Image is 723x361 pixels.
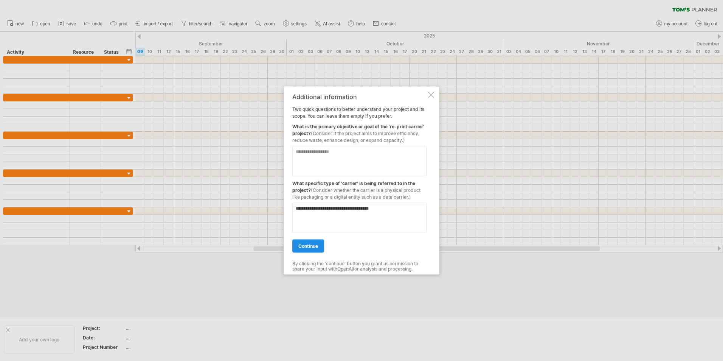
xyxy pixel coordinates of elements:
[292,240,324,253] a: continue
[292,120,427,144] div: What is the primary objective or goal of the 're-print carrier' project?
[292,93,427,100] div: Additional information
[292,176,427,201] div: What specific type of 'carrier' is being referred to in the project?
[292,261,427,272] div: By clicking the 'continue' button you grant us permission to share your input with for analysis a...
[292,93,427,268] div: Two quick questions to better understand your project and its scope. You can leave them empty if ...
[298,243,318,249] span: continue
[292,131,419,143] span: (Consider if the project aims to improve efficiency, reduce waste, enhance design, or expand capa...
[337,266,353,272] a: OpenAI
[292,187,420,200] span: (Consider whether the carrier is a physical product like packaging or a digital entity such as a ...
